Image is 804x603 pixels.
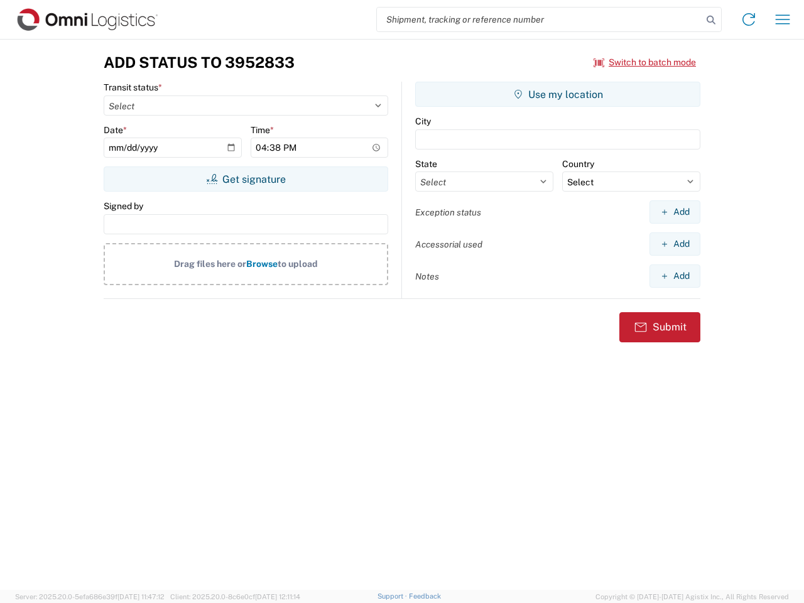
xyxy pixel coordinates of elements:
[377,8,702,31] input: Shipment, tracking or reference number
[415,82,700,107] button: Use my location
[104,53,295,72] h3: Add Status to 3952833
[415,207,481,218] label: Exception status
[378,592,409,600] a: Support
[649,232,700,256] button: Add
[278,259,318,269] span: to upload
[246,259,278,269] span: Browse
[104,166,388,192] button: Get signature
[104,82,162,93] label: Transit status
[595,591,789,602] span: Copyright © [DATE]-[DATE] Agistix Inc., All Rights Reserved
[415,239,482,250] label: Accessorial used
[104,124,127,136] label: Date
[409,592,441,600] a: Feedback
[649,200,700,224] button: Add
[415,271,439,282] label: Notes
[15,593,165,600] span: Server: 2025.20.0-5efa686e39f
[594,52,696,73] button: Switch to batch mode
[255,593,300,600] span: [DATE] 12:11:14
[117,593,165,600] span: [DATE] 11:47:12
[251,124,274,136] label: Time
[562,158,594,170] label: Country
[174,259,246,269] span: Drag files here or
[415,116,431,127] label: City
[104,200,143,212] label: Signed by
[619,312,700,342] button: Submit
[649,264,700,288] button: Add
[415,158,437,170] label: State
[170,593,300,600] span: Client: 2025.20.0-8c6e0cf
